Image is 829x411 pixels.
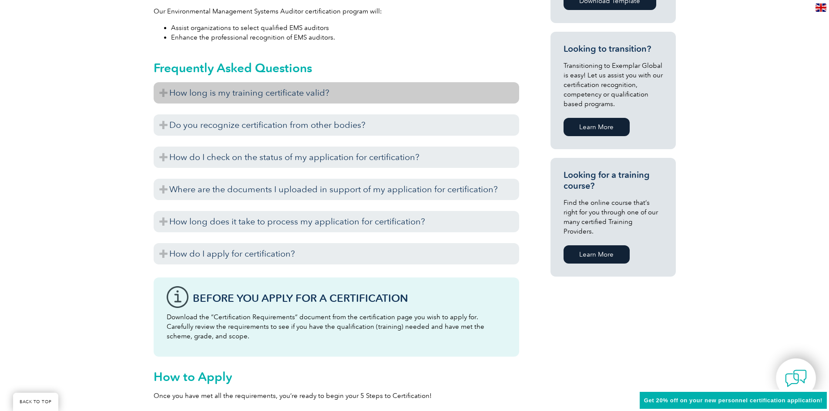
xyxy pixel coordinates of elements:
h2: How to Apply [154,370,519,384]
h3: Where are the documents I uploaded in support of my application for certification? [154,179,519,200]
h3: Looking for a training course? [564,170,663,191]
img: contact-chat.png [785,368,807,389]
h3: Do you recognize certification from other bodies? [154,114,519,136]
li: Enhance the professional recognition of EMS auditors. [171,33,519,42]
p: Once you have met all the requirements, you’re ready to begin your 5 Steps to Certification! [154,391,519,401]
li: Assist organizations to select qualified EMS auditors [171,23,519,33]
a: Learn More [564,245,630,264]
a: BACK TO TOP [13,393,58,411]
p: Our Environmental Management Systems Auditor certification program will: [154,7,519,16]
h3: How do I apply for certification? [154,243,519,264]
h3: How do I check on the status of my application for certification? [154,147,519,168]
p: Download the “Certification Requirements” document from the certification page you wish to apply ... [167,312,506,341]
h3: How long does it take to process my application for certification? [154,211,519,232]
a: Learn More [564,118,630,136]
h3: How long is my training certificate valid? [154,82,519,104]
img: en [816,3,826,12]
h2: Frequently Asked Questions [154,61,519,75]
p: Find the online course that’s right for you through one of our many certified Training Providers. [564,198,663,236]
h3: Looking to transition? [564,43,663,54]
span: Get 20% off on your new personnel certification application! [644,397,822,404]
p: Transitioning to Exemplar Global is easy! Let us assist you with our certification recognition, c... [564,61,663,109]
h3: Before You Apply For a Certification [193,293,506,304]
